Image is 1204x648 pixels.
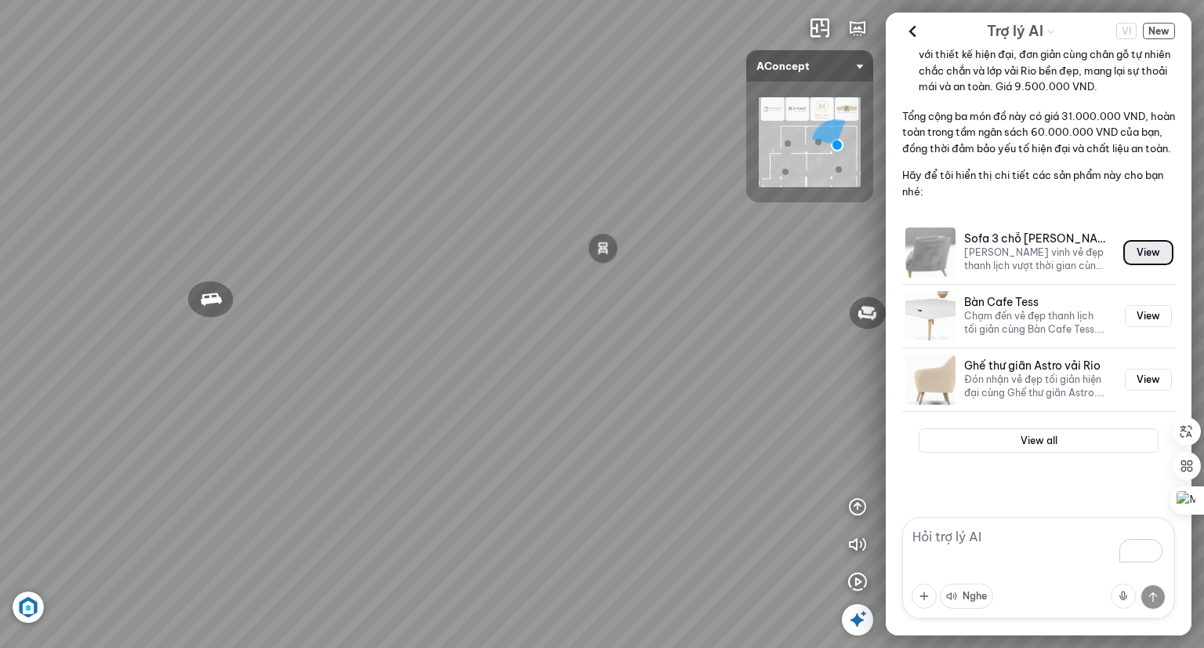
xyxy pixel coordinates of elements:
[902,108,1175,156] p: Tổng cộng ba món đồ này có giá 31.000.000 VND, hoàn toàn trong tầm ngân sách 60.000.000 VND của b...
[905,355,956,405] img: Ghế thư giãn Astro vải Rio
[902,517,1175,619] textarea: To enrich screen reader interactions, please activate Accessibility in Grammarly extension settings
[905,291,956,341] img: Bàn Cafe Tess
[1143,23,1175,39] button: New Chat
[964,359,1106,373] h3: Ghế thư giãn Astro vải Rio
[964,232,1106,246] h3: Sofa 3 chỗ [PERSON_NAME] Holly
[964,373,1106,400] p: Đón nhận vẻ đẹp tối giản hiện đại cùng Ghế thư giãn Astro. Với phom dáng ôm nhẹ nhàng và kết cấu ...
[940,584,993,609] button: Nghe
[987,20,1043,42] span: Trợ lý AI
[1143,23,1175,39] span: New
[13,592,44,623] img: Artboard_6_4x_1_F4RHW9YJWHU.jpg
[964,296,1106,309] h3: Bàn Cafe Tess
[964,309,1106,337] p: Chạm đến vẻ đẹp thanh lịch tối giản cùng Bàn Cafe Tess. Với những đường nét gọn gàng, bề mặt trắn...
[759,97,861,187] img: AConcept_CTMHTJT2R6E4.png
[1125,305,1172,327] button: View
[1125,369,1172,391] button: View
[1125,242,1172,264] button: View
[902,167,1175,199] p: Hãy để tôi hiển thị chi tiết các sản phẩm này cho bạn nhé:
[919,428,1159,453] button: View all
[1116,23,1137,39] span: VI
[919,27,1175,97] li: Chiếc ghế này nổi bật với thiết kế hiện đại, đơn giản cùng chân gỗ tự nhiên chắc chắn và lớp vải ...
[964,246,1106,273] p: [PERSON_NAME] vinh vẻ đẹp thanh lịch vượt thời gian cùng [PERSON_NAME]. Thiết kế chần nút cổ điển...
[756,50,863,82] span: AConcept
[905,228,956,278] img: Sofa 3 chỗ Jonna vải Holly
[987,19,1056,43] div: AI Guide options
[1116,23,1137,39] button: Change language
